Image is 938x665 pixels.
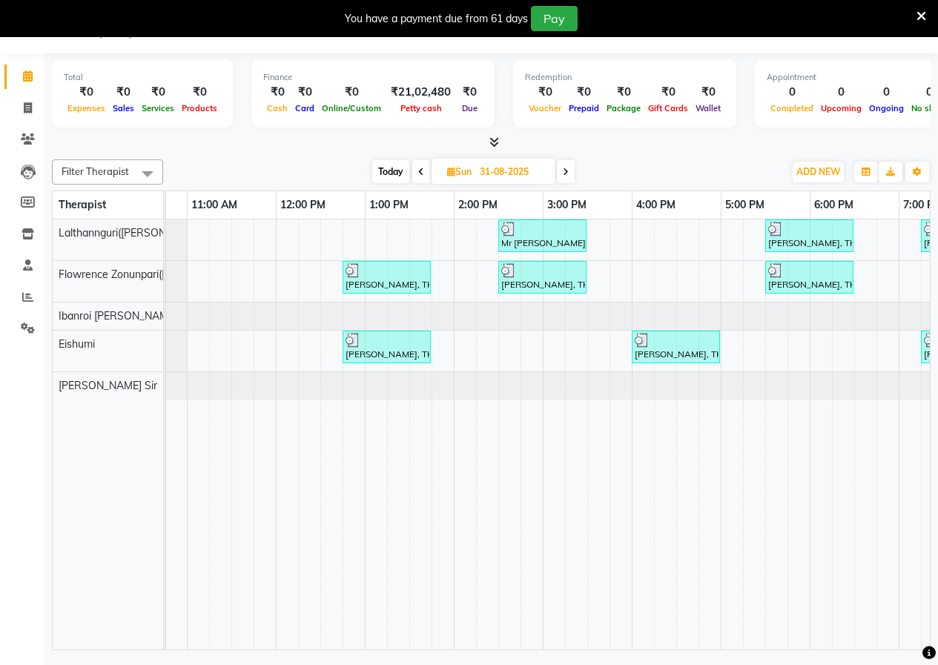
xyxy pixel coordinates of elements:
[817,84,865,101] div: 0
[565,103,603,113] span: Prepaid
[633,194,679,216] a: 4:00 PM
[263,84,291,101] div: ₹0
[817,103,865,113] span: Upcoming
[109,84,138,101] div: ₹0
[138,103,178,113] span: Services
[344,263,429,291] div: [PERSON_NAME], TK02, 12:45 PM-01:45 PM, Javanese Pampering - 60 Mins
[188,194,241,216] a: 11:00 AM
[64,84,109,101] div: ₹0
[138,84,178,101] div: ₹0
[263,103,291,113] span: Cash
[372,160,409,183] span: Today
[59,337,95,351] span: Eishumi
[457,84,483,101] div: ₹0
[344,333,429,361] div: [PERSON_NAME], TK02, 12:45 PM-01:45 PM, Javanese Pampering - 60 Mins
[767,222,852,250] div: [PERSON_NAME], TK08, 05:30 PM-06:30 PM, Javanese Pampering - 60 Mins
[458,103,481,113] span: Due
[865,103,908,113] span: Ongoing
[475,161,549,183] input: 2025-08-31
[603,103,644,113] span: Package
[455,194,501,216] a: 2:00 PM
[810,194,857,216] a: 6:00 PM
[865,84,908,101] div: 0
[525,71,724,84] div: Redemption
[59,198,106,211] span: Therapist
[291,103,318,113] span: Card
[500,263,585,291] div: [PERSON_NAME], TK05, 02:30 PM-03:30 PM, Javanese Pampering - 60 Mins
[796,166,840,177] span: ADD NEW
[345,11,528,27] div: You have a payment due from 61 days
[443,166,475,177] span: Sun
[793,162,844,182] button: ADD NEW
[633,333,719,361] div: [PERSON_NAME], TK06, 04:00 PM-05:00 PM, Javanese Pampering - 60 Mins
[318,84,385,101] div: ₹0
[721,194,768,216] a: 5:00 PM
[263,71,483,84] div: Finance
[291,84,318,101] div: ₹0
[565,84,603,101] div: ₹0
[644,103,692,113] span: Gift Cards
[385,84,457,101] div: ₹21,02,480
[277,194,329,216] a: 12:00 PM
[525,103,565,113] span: Voucher
[500,222,585,250] div: Mr [PERSON_NAME], TK04, 02:30 PM-03:30 PM, Javanese Pampering - 60 Mins
[531,6,578,31] button: Pay
[603,84,644,101] div: ₹0
[109,103,138,113] span: Sales
[64,103,109,113] span: Expenses
[692,84,724,101] div: ₹0
[525,84,565,101] div: ₹0
[178,84,221,101] div: ₹0
[767,263,852,291] div: [PERSON_NAME], TK08, 05:30 PM-06:30 PM, Javanese Pampering - 60 Mins
[767,103,817,113] span: Completed
[62,165,129,177] span: Filter Therapist
[59,268,248,281] span: Flowrence Zonunpari([PERSON_NAME])
[644,84,692,101] div: ₹0
[64,71,221,84] div: Total
[318,103,385,113] span: Online/Custom
[366,194,412,216] a: 1:00 PM
[767,84,817,101] div: 0
[397,103,446,113] span: Petty cash
[59,379,157,392] span: [PERSON_NAME] Sir
[692,103,724,113] span: Wallet
[59,309,177,322] span: Ibanroi [PERSON_NAME]
[59,226,207,239] span: Lalthannguri([PERSON_NAME])
[544,194,590,216] a: 3:00 PM
[178,103,221,113] span: Products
